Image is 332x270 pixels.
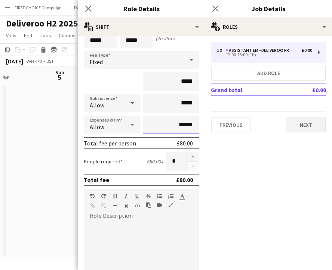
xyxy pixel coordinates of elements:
button: HTML Code [135,203,140,209]
button: Deliveroo H2 2024 [68,0,114,15]
div: BST [46,58,54,64]
div: Total fee per person [84,139,136,147]
span: Fixed [90,58,103,66]
span: Edit [24,32,33,39]
span: Jobs [40,32,51,39]
button: Bold [112,193,117,199]
h1: Deliveroo H2 2025 [6,18,78,29]
div: £80.00 [177,139,193,147]
span: Comms [59,32,76,39]
button: Insert video [157,202,162,208]
div: £80.00 x [147,158,163,165]
button: Redo [101,193,106,199]
td: £0.00 [290,84,326,96]
button: Ordered List [168,193,173,199]
div: 1 x [217,48,226,53]
label: People required [84,158,123,165]
a: Comms [56,31,79,40]
button: Next [286,117,326,132]
button: Undo [90,193,95,199]
span: Sun [55,69,64,76]
button: Strikethrough [146,193,151,199]
span: Week 40 [25,58,43,64]
div: Total fee [84,176,109,183]
div: Assistant EM - Deliveroo FR [226,48,292,53]
span: Allow [90,101,104,109]
a: Jobs [37,31,54,40]
button: Add role [211,66,326,81]
a: Edit [21,31,36,40]
span: View [6,32,16,39]
button: Unordered List [157,193,162,199]
div: £80.00 [176,176,193,183]
button: Horizontal Line [112,203,117,209]
button: Previous [211,117,251,132]
button: Increase [187,152,199,162]
div: 12:00-13:00 (1h) [217,53,312,57]
a: View [3,31,19,40]
button: FIRST CHOICE Campaign [9,0,68,15]
button: Underline [135,193,140,199]
h3: Role Details [78,4,205,13]
span: Allow [90,123,104,131]
span: 5 [54,73,64,82]
button: Italic [123,193,129,199]
button: Paste as plain text [146,202,151,208]
div: £0.00 [302,48,312,53]
button: Clear Formatting [123,203,129,209]
div: [DATE] [6,57,23,65]
h3: Job Details [205,4,332,13]
div: (2h 45m) [156,35,175,42]
td: Grand total [211,84,290,96]
div: Roles [205,18,332,36]
button: Text Color [179,193,185,199]
div: Shift [78,18,205,36]
button: Fullscreen [168,202,173,208]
